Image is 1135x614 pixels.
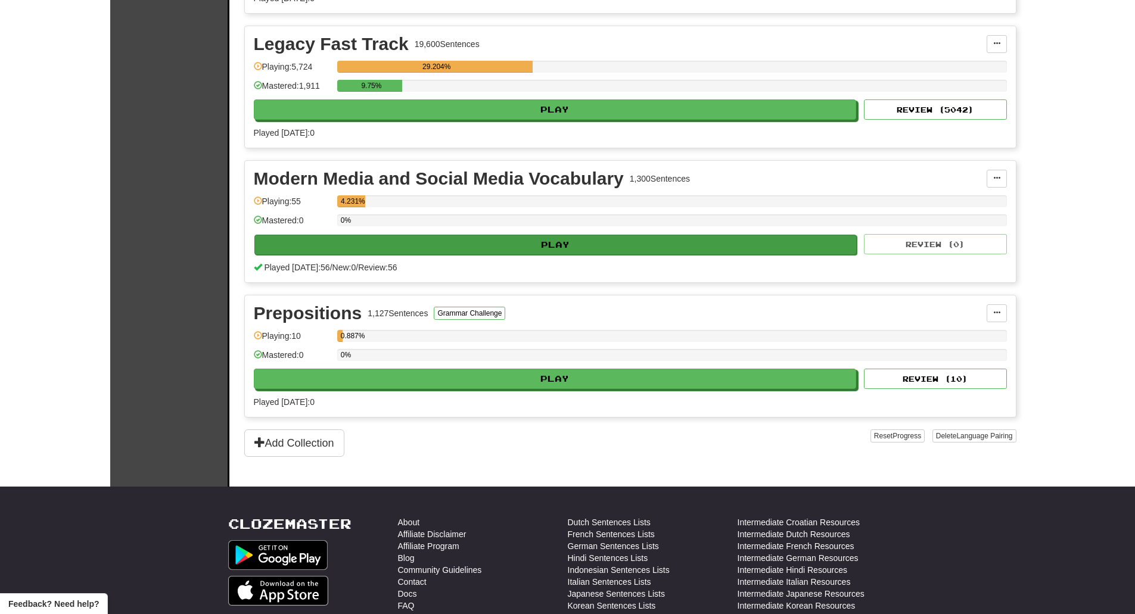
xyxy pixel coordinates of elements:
a: Korean Sentences Lists [568,600,656,612]
button: Review (10) [864,369,1007,389]
a: French Sentences Lists [568,528,655,540]
a: Intermediate German Resources [738,552,859,564]
a: Intermediate Hindi Resources [738,564,847,576]
span: Played [DATE]: 0 [254,397,315,407]
div: Playing: 10 [254,330,331,350]
img: Get it on Google Play [228,540,328,570]
div: 1,300 Sentences [630,173,690,185]
a: Intermediate French Resources [738,540,854,552]
a: Affiliate Disclaimer [398,528,467,540]
div: Playing: 55 [254,195,331,215]
a: Community Guidelines [398,564,482,576]
a: Hindi Sentences Lists [568,552,648,564]
div: 1,127 Sentences [368,307,428,319]
a: German Sentences Lists [568,540,659,552]
button: Play [254,235,857,255]
button: Review (0) [864,234,1007,254]
span: / [330,263,332,272]
span: Progress [893,432,921,440]
div: 29.204% [341,61,533,73]
a: Intermediate Korean Resources [738,600,856,612]
div: 4.231% [341,195,365,207]
div: 19,600 Sentences [415,38,480,50]
img: Get it on App Store [228,576,329,606]
a: Clozemaster [228,516,352,531]
a: Indonesian Sentences Lists [568,564,670,576]
span: Played [DATE]: 0 [254,128,315,138]
a: Intermediate Croatian Resources [738,516,860,528]
span: / [356,263,358,272]
a: Affiliate Program [398,540,459,552]
a: Intermediate Japanese Resources [738,588,865,600]
button: Play [254,99,857,120]
button: Review (5042) [864,99,1007,120]
div: Modern Media and Social Media Vocabulary [254,170,624,188]
a: Contact [398,576,427,588]
span: Language Pairing [956,432,1012,440]
a: Intermediate Dutch Resources [738,528,850,540]
div: Mastered: 1,911 [254,80,331,99]
button: Grammar Challenge [434,307,505,320]
button: ResetProgress [870,429,925,442]
a: Dutch Sentences Lists [568,516,651,528]
div: Mastered: 0 [254,349,331,369]
span: New: 0 [332,263,356,272]
a: About [398,516,420,528]
a: FAQ [398,600,415,612]
span: Played [DATE]: 56 [264,263,329,272]
button: Play [254,369,857,389]
a: Italian Sentences Lists [568,576,651,588]
a: Blog [398,552,415,564]
div: Legacy Fast Track [254,35,409,53]
span: Open feedback widget [8,598,99,610]
div: Playing: 5,724 [254,61,331,80]
a: Docs [398,588,417,600]
div: 9.75% [341,80,402,92]
div: Mastered: 0 [254,214,331,234]
a: Intermediate Italian Resources [738,576,851,588]
div: Prepositions [254,304,362,322]
a: Japanese Sentences Lists [568,588,665,600]
button: DeleteLanguage Pairing [932,429,1016,442]
div: 0.887% [341,330,343,342]
span: Review: 56 [358,263,397,272]
button: Add Collection [244,429,344,457]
